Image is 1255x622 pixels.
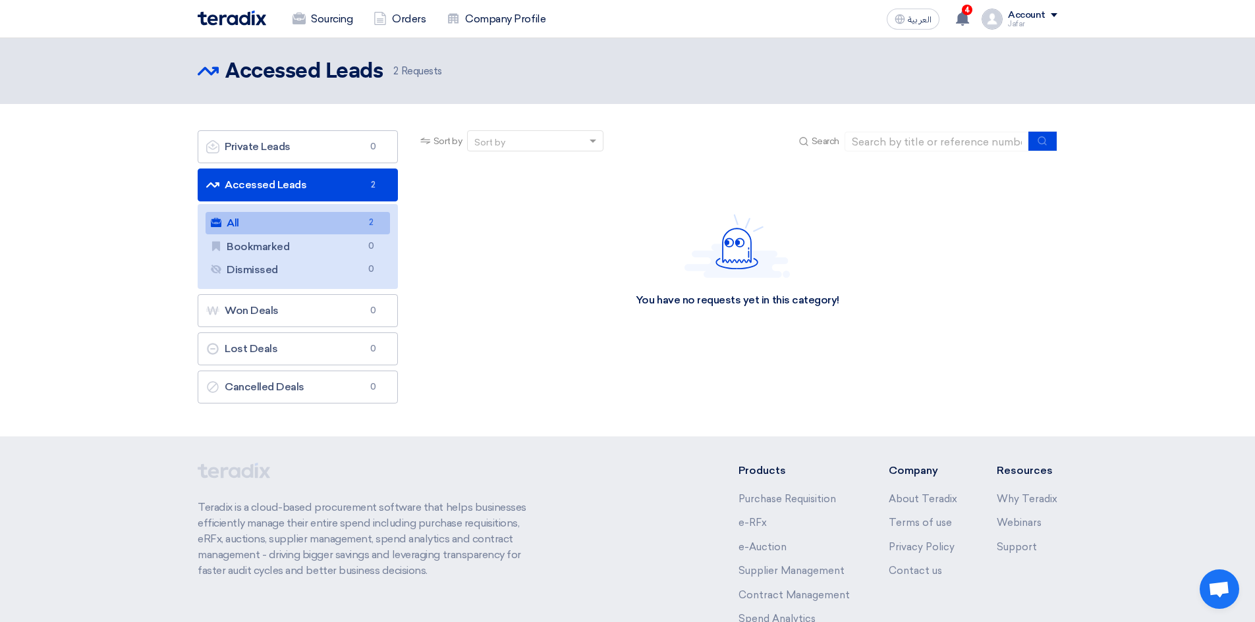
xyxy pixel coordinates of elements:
div: Account [1008,10,1046,21]
div: You have no requests yet in this category! [636,294,839,307]
p: Teradix is a cloud-based procurement software that helps businesses efficiently manage their enti... [198,500,542,579]
a: Dismissed [206,259,390,281]
a: Sourcing [282,5,363,34]
a: Accessed Leads2 [198,168,398,201]
span: Requests [393,64,442,79]
a: Cancelled Deals0 [198,371,398,403]
a: Privacy Policy [889,541,955,553]
a: Why Teradix [997,493,1057,505]
li: Resources [997,463,1057,479]
a: Private Leads0 [198,130,398,163]
a: Supplier Management [739,565,845,577]
a: Contract Management [739,589,850,601]
span: العربية [908,15,932,24]
input: Search by title or reference number [845,132,1029,151]
a: Lost Deals0 [198,332,398,365]
h2: Accessed Leads [225,59,383,85]
span: 4 [962,5,972,15]
a: Terms of use [889,517,952,529]
span: 2 [393,65,399,77]
div: Jafar [1008,20,1057,28]
span: 0 [364,240,379,253]
a: Support [997,541,1037,553]
span: 0 [366,304,381,317]
span: 2 [366,178,381,192]
a: e-Auction [739,541,787,553]
a: Purchase Requisition [739,493,836,505]
a: Won Deals0 [198,294,398,327]
a: Contact us [889,565,942,577]
div: Sort by [474,136,505,149]
span: Sort by [433,134,462,148]
span: 2 [364,216,379,230]
a: Company Profile [436,5,556,34]
span: 0 [364,263,379,276]
img: Teradix logo [198,11,266,26]
span: 0 [366,380,381,394]
a: Open chat [1200,569,1239,609]
a: Bookmarked [206,236,390,258]
span: 0 [366,342,381,355]
span: Search [812,134,839,148]
span: 0 [366,140,381,153]
a: e-RFx [739,517,767,529]
a: Webinars [997,517,1042,529]
li: Products [739,463,850,479]
a: Orders [363,5,436,34]
a: All [206,212,390,234]
img: profile_test.png [982,9,1003,30]
a: About Teradix [889,493,957,505]
li: Company [889,463,957,479]
img: Hello [684,214,790,278]
button: العربية [887,9,939,30]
